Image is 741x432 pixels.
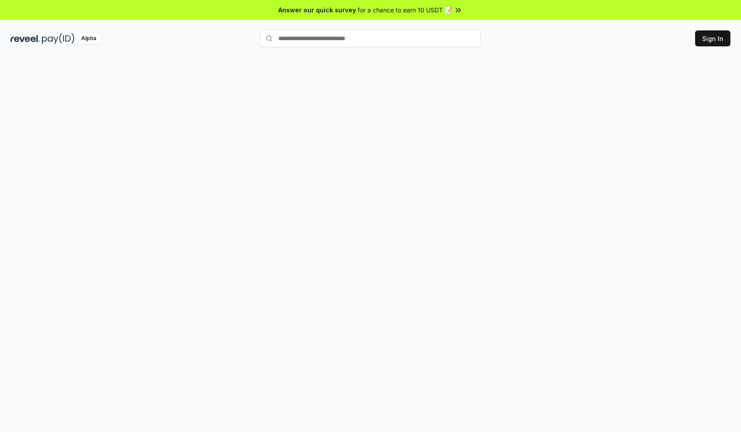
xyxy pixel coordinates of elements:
[42,33,75,44] img: pay_id
[278,5,356,15] span: Answer our quick survey
[358,5,452,15] span: for a chance to earn 10 USDT 📝
[695,30,730,46] button: Sign In
[76,33,101,44] div: Alpha
[11,33,40,44] img: reveel_dark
